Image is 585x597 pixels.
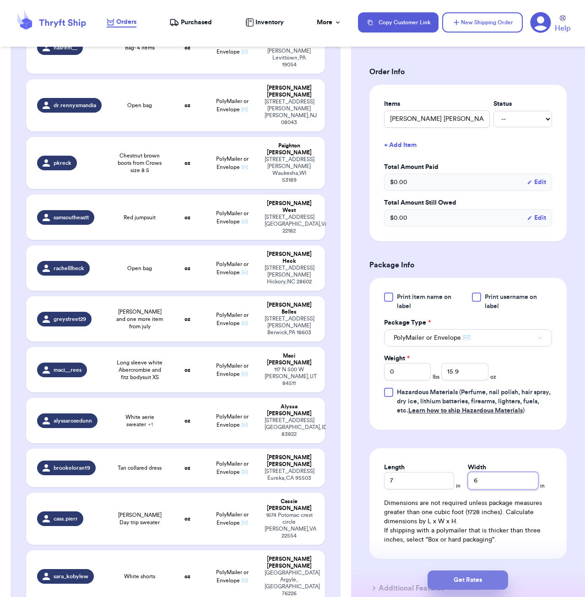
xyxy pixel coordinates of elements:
label: Status [493,99,552,109]
span: Bag- 4 items [125,44,155,51]
button: New Shipping Order [442,12,523,33]
div: [STREET_ADDRESS][PERSON_NAME] [PERSON_NAME] , NJ 08043 [265,98,314,126]
span: [PERSON_NAME] and one more item from july [115,308,164,330]
button: Copy Customer Link [358,12,439,33]
strong: oz [184,45,190,50]
span: White aerie sweater [115,413,164,428]
span: lbs [433,373,439,380]
span: cass.pierr [54,515,78,522]
h3: Package Info [369,260,567,271]
div: [STREET_ADDRESS][PERSON_NAME] Waukesha , WI 53189 [265,156,314,184]
span: alyssarosedunn [54,417,92,424]
span: maci__rees [54,366,81,374]
strong: oz [184,215,190,220]
a: Inventory [245,18,284,27]
span: PolyMailer or Envelope ✉️ [216,512,249,526]
span: Open bag [127,102,152,109]
div: 117 N 500 W [PERSON_NAME] , UT 84511 [265,366,314,387]
div: [PERSON_NAME] Belles [265,302,314,315]
div: Dimensions are not required unless package measures greater than one cubic foot (1728 inches). Ca... [384,499,552,544]
div: [PERSON_NAME] West [265,200,314,214]
span: pkreck [54,159,71,167]
strong: oz [184,367,190,373]
a: Help [555,15,570,34]
div: [STREET_ADDRESS] Eureka , CA 95503 [265,468,314,482]
label: Weight [384,354,410,363]
strong: oz [184,160,190,166]
span: PolyMailer or Envelope ✉️ [216,461,249,475]
div: [PERSON_NAME] [PERSON_NAME] [265,85,314,98]
span: $ 0.00 [390,178,407,187]
span: [PERSON_NAME] Day trip sweater [115,511,164,526]
div: [STREET_ADDRESS][PERSON_NAME] Berwick , PA 18603 [265,315,314,336]
span: brookeloran19 [54,464,90,472]
div: [GEOGRAPHIC_DATA] Argyle , [GEOGRAPHIC_DATA] 76226 [265,570,314,597]
label: Length [384,463,405,472]
span: Chestnut brown boots from Crows size 8.5 [115,152,164,174]
div: Paighton [PERSON_NAME] [265,142,314,156]
span: PolyMailer or Envelope ✉️ [216,414,249,428]
div: Maci [PERSON_NAME] [265,353,314,366]
span: PolyMailer or Envelope ✉️ [216,98,249,112]
strong: oz [184,574,190,579]
label: Width [468,463,486,472]
span: PolyMailer or Envelope ✉️ [216,261,249,275]
label: Total Amount Paid [384,163,552,172]
span: Inventory [255,18,284,27]
a: Purchased [169,18,212,27]
span: Red jumpsuit [124,214,156,221]
div: Cassie [PERSON_NAME] [265,498,314,512]
span: greystreet29 [54,315,86,323]
span: dr.rennyxmandia [54,102,96,109]
span: Tan collared dress [118,464,162,472]
p: If shipping with a polymailer that is thicker than three inches, select "Box or hard packaging". [384,526,552,544]
span: PolyMailer or Envelope ✉️ [216,156,249,170]
div: [STREET_ADDRESS] [GEOGRAPHIC_DATA] , ID 83822 [265,417,314,438]
span: (Perfume, nail polish, hair spray, dry ice, lithium batteries, firearms, lighters, fuels, etc. ) [397,389,551,414]
strong: oz [184,465,190,471]
span: Hazardous Materials [397,389,458,396]
label: Total Amount Still Owed [384,198,552,207]
div: Alyssa [PERSON_NAME] [265,403,314,417]
a: Orders [107,17,136,27]
div: 1674 Potomac crest circle [PERSON_NAME] , VA 22554 [265,512,314,539]
div: More [317,18,341,27]
div: [PERSON_NAME] [PERSON_NAME] [265,556,314,570]
div: [PERSON_NAME] Heck [265,251,314,265]
span: PolyMailer or Envelope ✉️ [216,312,249,326]
div: [STREET_ADDRESS][PERSON_NAME] Hickory , NC 28602 [265,265,314,285]
strong: oz [184,516,190,521]
label: Items [384,99,490,109]
label: Package Type [384,318,431,327]
strong: oz [184,103,190,108]
span: Long sleeve white Abercrombie and fitz bodysuit XS [115,359,164,381]
h3: Order Info [369,66,567,77]
span: PolyMailer or Envelope ✉️ [216,211,249,224]
span: rachelllheck [54,265,84,272]
button: + Add Item [380,135,556,155]
span: oz [490,373,496,380]
span: $ 0.00 [390,213,407,223]
span: PolyMailer or Envelope ✉️ [216,363,249,377]
span: in [456,482,460,489]
span: Print username on label [485,293,552,311]
strong: oz [184,316,190,322]
span: PolyMailer or Envelope ✉️ [216,570,249,583]
div: [STREET_ADDRESS] [GEOGRAPHIC_DATA] , VA 22182 [265,214,314,234]
button: Edit [527,213,546,223]
div: [PERSON_NAME] [PERSON_NAME] [265,454,314,468]
button: Get Rates [428,570,508,590]
button: Edit [527,178,546,187]
strong: oz [184,418,190,423]
span: Open bag [127,265,152,272]
span: + 1 [148,422,153,427]
button: PolyMailer or Envelope ✉️ [384,329,552,347]
span: Help [555,23,570,34]
span: Purchased [181,18,212,27]
a: Learn how to ship Hazardous Materials [408,407,523,414]
span: sara_kobylew [54,573,88,580]
span: in [540,482,545,489]
span: Orders [116,17,136,27]
strong: oz [184,266,190,271]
